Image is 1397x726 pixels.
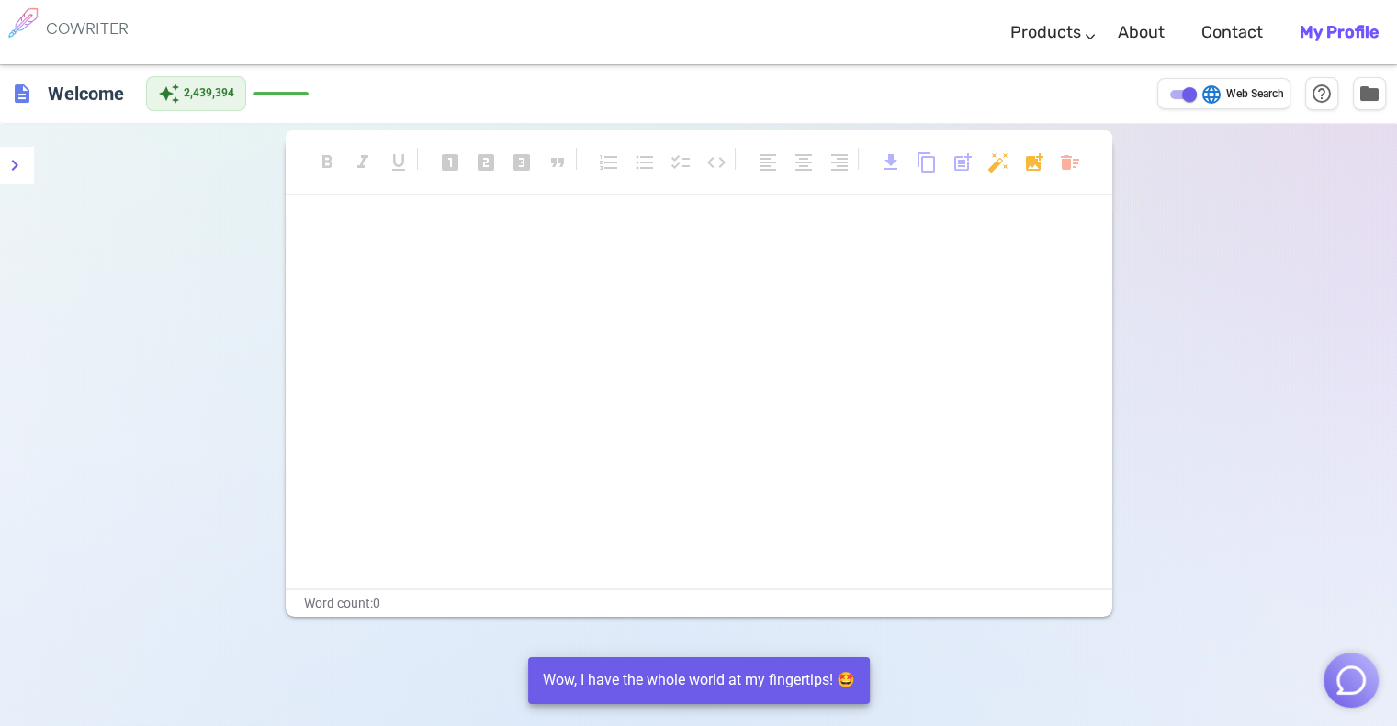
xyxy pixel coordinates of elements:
span: auto_awesome [158,83,180,105]
h6: COWRITER [46,20,129,37]
div: Word count: 0 [286,590,1112,617]
span: format_italic [352,151,374,173]
span: looks_3 [511,151,533,173]
span: delete_sweep [1059,151,1081,173]
a: Contact [1201,6,1263,60]
span: format_align_left [757,151,779,173]
span: description [11,83,33,105]
span: 2,439,394 [184,84,234,103]
span: post_add [952,151,974,173]
div: Wow, I have the whole world at my fingertips! 🤩 [543,663,855,698]
span: content_copy [916,151,938,173]
h6: Click to edit title [40,75,131,112]
a: Products [1010,6,1081,60]
span: looks_one [439,151,461,173]
span: auto_fix_high [987,151,1009,173]
span: format_list_numbered [598,151,620,173]
span: format_list_bulleted [634,151,656,173]
span: download [880,151,902,173]
span: language [1200,84,1222,106]
span: format_quote [546,151,569,173]
span: checklist [670,151,692,173]
span: format_underlined [388,151,410,173]
span: folder [1358,83,1380,105]
span: code [705,151,727,173]
span: format_align_center [793,151,815,173]
button: Manage Documents [1353,77,1386,110]
span: add_photo_alternate [1023,151,1045,173]
button: Help & Shortcuts [1305,77,1338,110]
span: format_align_right [828,151,851,173]
img: Close chat [1334,663,1369,698]
span: format_bold [316,151,338,173]
span: looks_two [475,151,497,173]
a: About [1118,6,1165,60]
a: My Profile [1300,6,1379,60]
span: Web Search [1226,85,1284,104]
b: My Profile [1300,22,1379,42]
span: help_outline [1311,83,1333,105]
